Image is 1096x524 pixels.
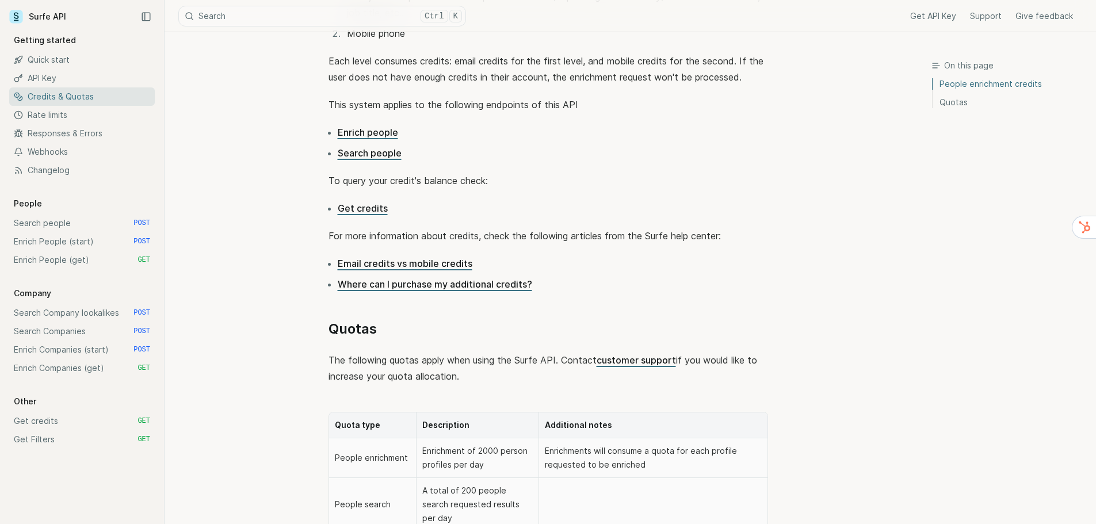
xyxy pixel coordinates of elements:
[138,416,150,426] span: GET
[329,320,377,338] a: Quotas
[138,8,155,25] button: Collapse Sidebar
[9,87,155,106] a: Credits & Quotas
[539,438,767,478] td: Enrichments will consume a quota for each profile requested to be enriched
[9,69,155,87] a: API Key
[9,214,155,232] a: Search people POST
[421,10,448,22] kbd: Ctrl
[343,25,768,41] li: Mobile phone
[9,35,81,46] p: Getting started
[9,304,155,322] a: Search Company lookalikes POST
[597,354,676,366] a: customer support
[9,106,155,124] a: Rate limits
[910,10,956,22] a: Get API Key
[329,53,768,85] p: Each level consumes credits: email credits for the first level, and mobile credits for the second...
[449,10,462,22] kbd: K
[9,8,66,25] a: Surfe API
[9,51,155,69] a: Quick start
[329,412,417,438] th: Quota type
[416,438,539,478] td: Enrichment of 2000 person profiles per day
[329,173,768,189] p: To query your credit's balance check:
[133,219,150,228] span: POST
[416,412,539,438] th: Description
[9,430,155,449] a: Get Filters GET
[329,228,768,244] p: For more information about credits, check the following articles from the Surfe help center:
[9,124,155,143] a: Responses & Errors
[933,78,1087,93] a: People enrichment credits
[138,255,150,265] span: GET
[9,359,155,377] a: Enrich Companies (get) GET
[338,147,402,159] a: Search people
[138,435,150,444] span: GET
[9,251,155,269] a: Enrich People (get) GET
[329,352,768,384] p: The following quotas apply when using the Surfe API. Contact if you would like to increase your q...
[133,308,150,318] span: POST
[338,278,532,290] a: Where can I purchase my additional credits?
[9,143,155,161] a: Webhooks
[329,438,417,478] td: People enrichment
[931,60,1087,71] h3: On this page
[970,10,1002,22] a: Support
[338,202,388,214] a: Get credits
[9,341,155,359] a: Enrich Companies (start) POST
[338,258,472,269] a: Email credits vs mobile credits
[133,237,150,246] span: POST
[9,232,155,251] a: Enrich People (start) POST
[9,161,155,179] a: Changelog
[933,93,1087,108] a: Quotas
[9,396,41,407] p: Other
[138,364,150,373] span: GET
[338,127,398,138] a: Enrich people
[539,412,767,438] th: Additional notes
[178,6,466,26] button: SearchCtrlK
[329,97,768,113] p: This system applies to the following endpoints of this API
[133,327,150,336] span: POST
[9,322,155,341] a: Search Companies POST
[1015,10,1073,22] a: Give feedback
[9,288,56,299] p: Company
[133,345,150,354] span: POST
[9,198,47,209] p: People
[9,412,155,430] a: Get credits GET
